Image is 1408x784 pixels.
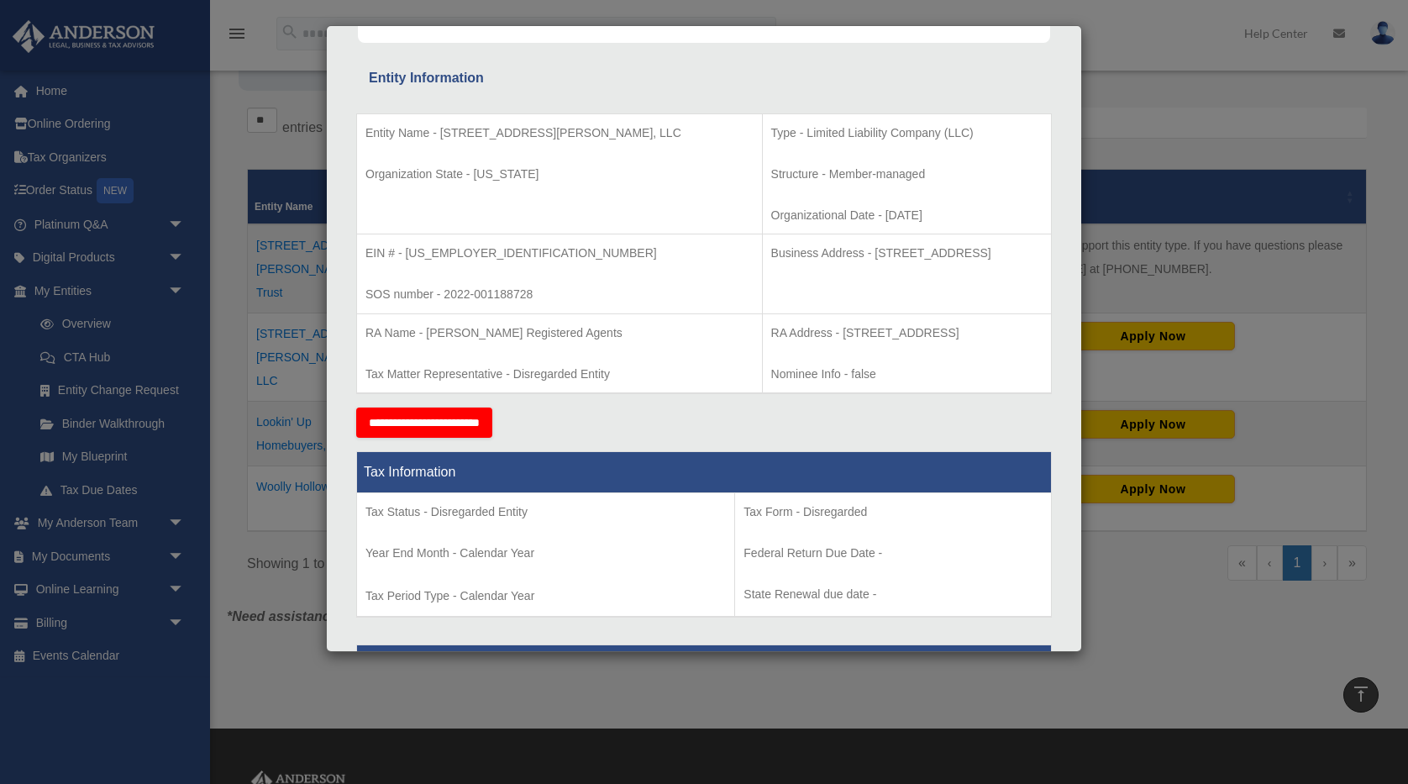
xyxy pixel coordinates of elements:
p: Entity Name - [STREET_ADDRESS][PERSON_NAME], LLC [365,123,754,144]
p: Year End Month - Calendar Year [365,543,726,564]
p: Tax Form - Disregarded [743,502,1043,523]
th: Formation Progress [357,645,1052,687]
p: EIN # - [US_EMPLOYER_IDENTIFICATION_NUMBER] [365,243,754,264]
p: SOS number - 2022-001188728 [365,284,754,305]
p: Organization State - [US_STATE] [365,164,754,185]
p: Federal Return Due Date - [743,543,1043,564]
p: Tax Matter Representative - Disregarded Entity [365,364,754,385]
p: State Renewal due date - [743,584,1043,605]
div: Entity Information [369,66,1039,90]
th: Tax Information [357,452,1052,493]
p: Tax Status - Disregarded Entity [365,502,726,523]
p: Organizational Date - [DATE] [771,205,1043,226]
p: Structure - Member-managed [771,164,1043,185]
p: RA Address - [STREET_ADDRESS] [771,323,1043,344]
td: Tax Period Type - Calendar Year [357,493,735,618]
p: Nominee Info - false [771,364,1043,385]
p: Type - Limited Liability Company (LLC) [771,123,1043,144]
p: Business Address - [STREET_ADDRESS] [771,243,1043,264]
p: RA Name - [PERSON_NAME] Registered Agents [365,323,754,344]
